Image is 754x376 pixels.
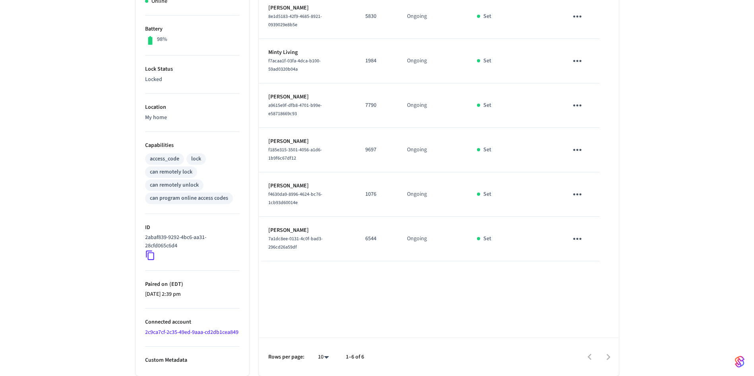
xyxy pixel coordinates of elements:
[397,172,468,217] td: Ongoing
[168,280,183,288] span: ( EDT )
[145,290,240,299] p: [DATE] 2:39 pm
[268,4,346,12] p: [PERSON_NAME]
[483,235,491,243] p: Set
[314,351,333,363] div: 10
[145,25,240,33] p: Battery
[365,190,388,199] p: 1076
[145,141,240,150] p: Capabilities
[145,114,240,122] p: My home
[150,155,179,163] div: access_code
[145,318,240,326] p: Connected account
[145,233,236,250] p: 2abaf839-9292-4bc6-aa31-28cfd065c6d4
[483,190,491,199] p: Set
[268,191,322,206] span: f4630da9-8996-4624-bc76-1cb93d60014e
[365,146,388,154] p: 9697
[150,194,228,202] div: can program online access codes
[150,181,199,189] div: can remotely unlock
[483,57,491,65] p: Set
[268,147,322,162] span: f185e315-3501-4056-a1d6-1b9f6c67df12
[268,226,346,235] p: [PERSON_NAME]
[145,75,240,84] p: Locked
[268,182,346,190] p: [PERSON_NAME]
[483,12,491,21] p: Set
[268,93,346,101] p: [PERSON_NAME]
[397,217,468,261] td: Ongoing
[268,48,346,57] p: Minty Living
[268,13,322,28] span: 8e1d5183-42f9-4685-8921-0939029e8b5e
[145,103,240,112] p: Location
[397,128,468,172] td: Ongoing
[365,235,388,243] p: 6544
[191,155,201,163] div: lock
[145,280,240,289] p: Paired on
[268,102,322,117] span: a9615e9f-dfb8-4701-b99e-e58718669c93
[346,353,364,361] p: 1–6 of 6
[145,356,240,364] p: Custom Metadata
[268,58,321,73] span: f7acaa1f-03fa-4dca-b100-59ad0320b04a
[397,39,468,83] td: Ongoing
[735,355,744,368] img: SeamLogoGradient.69752ec5.svg
[157,35,167,44] p: 98%
[268,353,304,361] p: Rows per page:
[365,12,388,21] p: 5830
[365,101,388,110] p: 7790
[268,137,346,146] p: [PERSON_NAME]
[397,83,468,128] td: Ongoing
[145,65,240,73] p: Lock Status
[365,57,388,65] p: 1984
[268,235,323,251] span: 7a1dc8ee-0131-4c0f-bad3-296cd26a59df
[483,101,491,110] p: Set
[145,224,240,232] p: ID
[150,168,192,176] div: can remotely lock
[483,146,491,154] p: Set
[145,328,238,336] a: 2c9ca7cf-2c35-49ed-9aaa-cd2db1cea849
